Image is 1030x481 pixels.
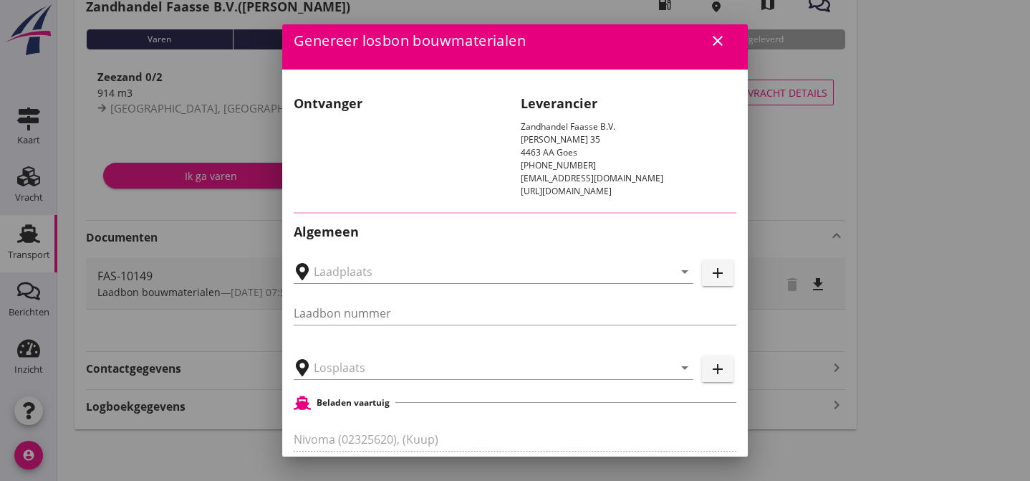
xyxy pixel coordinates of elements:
[676,263,693,280] i: arrow_drop_down
[521,94,736,113] h2: Leverancier
[314,356,653,379] input: Losplaats
[282,12,748,70] div: Genereer losbon bouwmaterialen
[709,32,726,49] i: close
[676,359,693,376] i: arrow_drop_down
[515,81,742,204] div: Zandhandel Faasse B.V. [PERSON_NAME] 35 4463 AA Goes [PHONE_NUMBER] [EMAIL_ADDRESS][DOMAIN_NAME] ...
[294,222,736,242] h2: Algemeen
[317,396,390,409] h2: Beladen vaartuig
[294,94,509,113] h2: Ontvanger
[709,265,726,282] i: add
[294,302,736,325] input: Laadbon nummer
[314,260,653,283] input: Laadplaats
[709,361,726,378] i: add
